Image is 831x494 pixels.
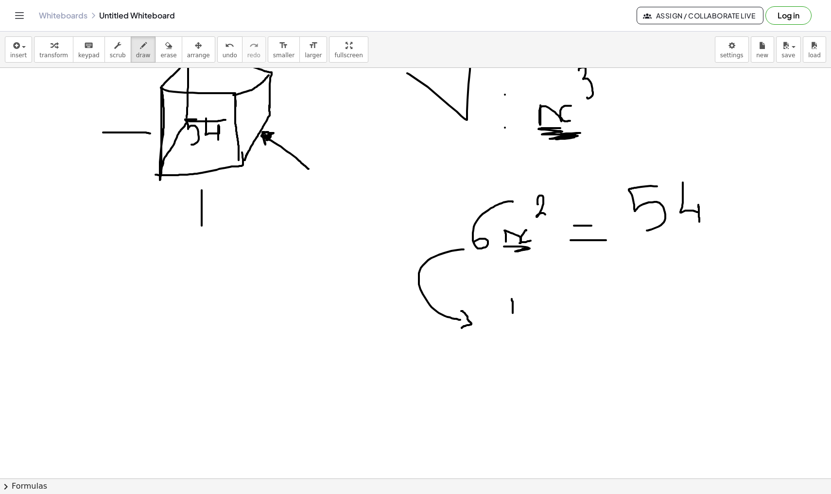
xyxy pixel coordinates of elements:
[268,36,300,63] button: format_sizesmaller
[273,52,294,59] span: smaller
[78,52,100,59] span: keypad
[131,36,156,63] button: draw
[242,36,266,63] button: redoredo
[39,52,68,59] span: transform
[309,40,318,51] i: format_size
[223,52,237,59] span: undo
[715,36,749,63] button: settings
[155,36,182,63] button: erase
[720,52,744,59] span: settings
[803,36,826,63] button: load
[751,36,774,63] button: new
[329,36,368,63] button: fullscreen
[187,52,210,59] span: arrange
[110,52,126,59] span: scrub
[10,52,27,59] span: insert
[765,6,812,25] button: Log in
[39,11,87,20] a: Whiteboards
[5,36,32,63] button: insert
[12,8,27,23] button: Toggle navigation
[247,52,260,59] span: redo
[217,36,242,63] button: undoundo
[104,36,131,63] button: scrub
[84,40,93,51] i: keyboard
[637,7,763,24] button: Assign / Collaborate Live
[645,11,755,20] span: Assign / Collaborate Live
[73,36,105,63] button: keyboardkeypad
[808,52,821,59] span: load
[225,40,234,51] i: undo
[781,52,795,59] span: save
[776,36,801,63] button: save
[305,52,322,59] span: larger
[279,40,288,51] i: format_size
[160,52,176,59] span: erase
[334,52,363,59] span: fullscreen
[136,52,151,59] span: draw
[756,52,768,59] span: new
[299,36,327,63] button: format_sizelarger
[249,40,259,51] i: redo
[34,36,73,63] button: transform
[182,36,215,63] button: arrange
